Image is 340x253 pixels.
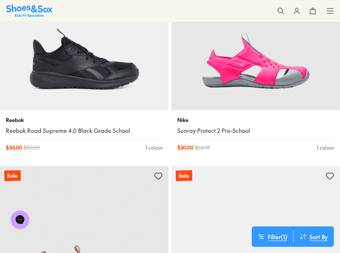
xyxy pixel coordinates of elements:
p: Sale [176,170,192,181]
a: Shoes & Sox [6,4,53,17]
span: $ 64.95 [195,144,210,151]
div: 1 colour [317,144,334,151]
div: 1 colour [145,144,163,151]
span: Sort By [309,232,328,241]
p: Nike [177,116,334,124]
iframe: Gorgias live chat messenger [7,208,33,231]
span: $ 80.00 [24,144,40,151]
a: Sunray Protect 2 Pre-School [177,127,334,135]
button: Sort By [294,231,334,242]
img: SNS_Logo_Responsive.svg [6,4,53,17]
p: Reebok [6,116,163,124]
span: $ 50.00 [6,144,22,151]
button: Filter(1) [252,231,293,242]
a: Reebok Road Supreme 4.0 Black Grade School [6,127,163,135]
span: $ 50.00 [177,144,194,151]
p: Sale [4,170,21,181]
